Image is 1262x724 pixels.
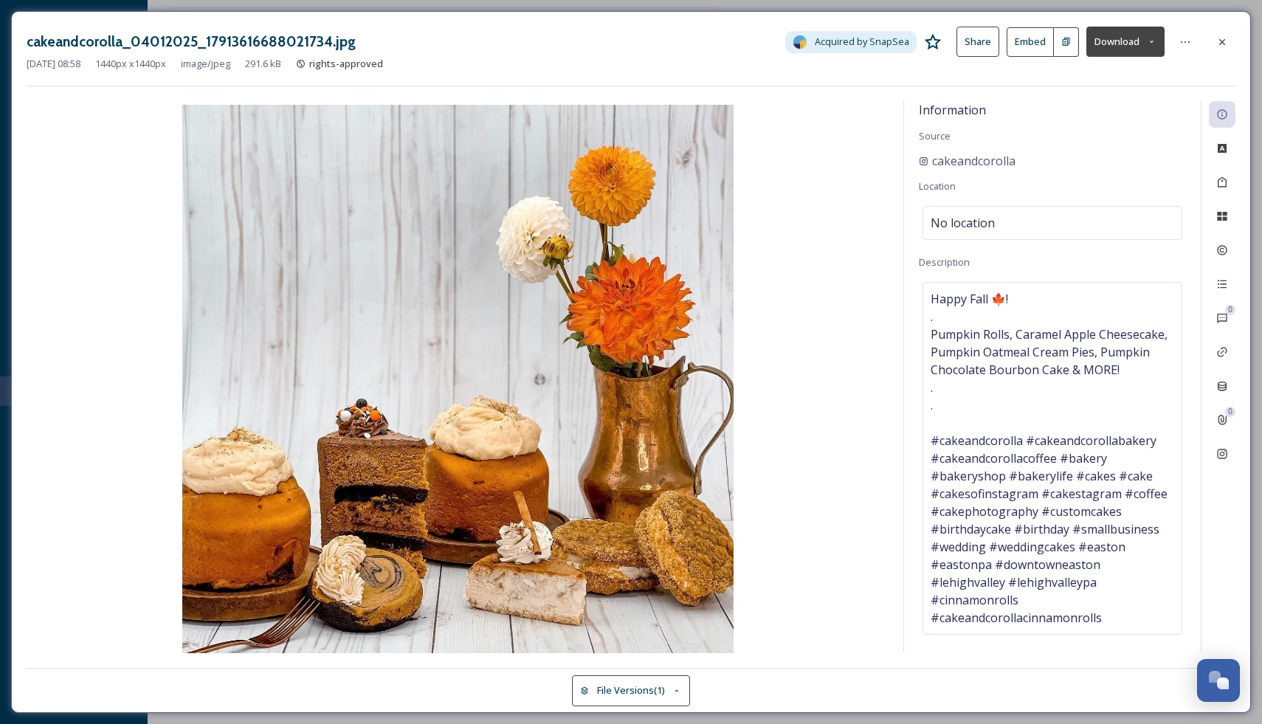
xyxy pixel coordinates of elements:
a: cakeandcorolla [919,152,1016,170]
span: Happy Fall 🍁! . Pumpkin Rolls, Caramel Apple Cheesecake, Pumpkin Oatmeal Cream Pies, Pumpkin Choc... [931,290,1174,627]
div: 0 [1225,305,1235,315]
span: Source [919,129,951,142]
div: 0 [1225,407,1235,417]
span: cakeandcorolla [932,152,1016,170]
button: Open Chat [1197,659,1240,702]
span: image/jpeg [181,57,230,71]
button: Share [956,27,999,57]
button: Embed [1007,27,1054,57]
span: 291.6 kB [245,57,281,71]
span: Location [919,179,956,193]
img: snapsea-logo.png [793,35,807,49]
span: [DATE] 08:58 [27,57,80,71]
span: Description [919,255,970,269]
span: Acquired by SnapSea [815,35,909,49]
button: File Versions(1) [572,675,690,706]
span: 1440 px x 1440 px [95,57,166,71]
img: 851a51e9-25b6-336c-333c-11feab84cd14.jpg [27,105,889,656]
span: No location [931,214,995,232]
button: Download [1086,27,1165,57]
h3: cakeandcorolla_04012025_17913616688021734.jpg [27,31,356,52]
span: rights-approved [309,57,383,70]
span: Information [919,102,986,118]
